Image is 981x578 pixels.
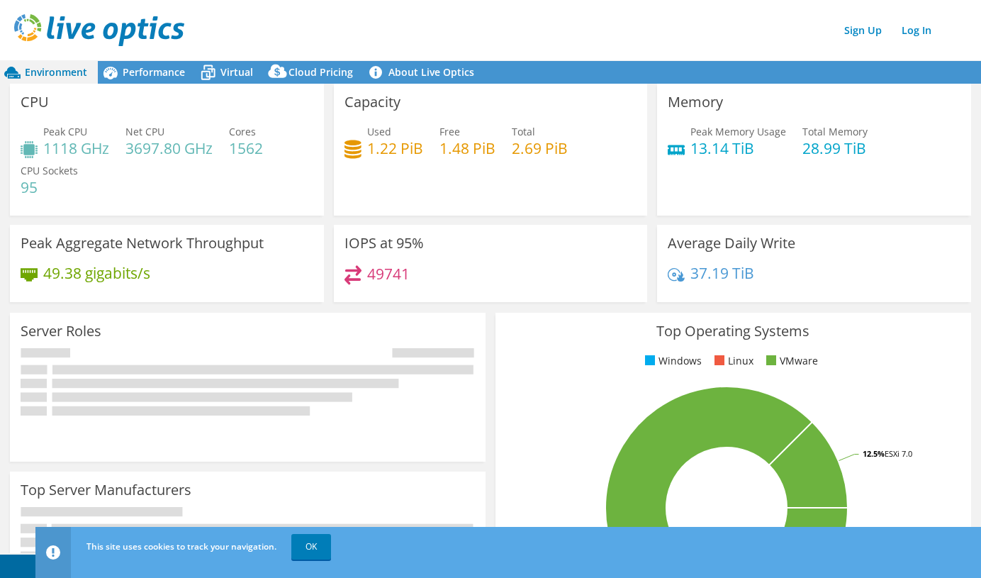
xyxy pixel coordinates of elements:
[125,140,213,156] h4: 3697.80 GHz
[86,540,276,552] span: This site uses cookies to track your navigation.
[690,265,754,281] h4: 37.19 TiB
[344,235,424,251] h3: IOPS at 95%
[21,164,78,177] span: CPU Sockets
[125,125,164,138] span: Net CPU
[512,125,535,138] span: Total
[220,65,253,79] span: Virtual
[364,61,485,84] a: About Live Optics
[21,235,264,251] h3: Peak Aggregate Network Throughput
[863,448,885,459] tspan: 12.5%
[690,125,786,138] span: Peak Memory Usage
[668,94,723,110] h3: Memory
[344,94,400,110] h3: Capacity
[229,125,256,138] span: Cores
[123,65,185,79] span: Performance
[43,140,109,156] h4: 1118 GHz
[690,140,786,156] h4: 13.14 TiB
[367,125,391,138] span: Used
[895,20,938,40] a: Log In
[802,125,868,138] span: Total Memory
[506,323,960,339] h3: Top Operating Systems
[291,534,331,560] a: OK
[43,265,150,281] h4: 49.38 gigabits/s
[21,323,101,339] h3: Server Roles
[439,125,460,138] span: Free
[802,140,868,156] h4: 28.99 TiB
[763,353,818,369] li: VMware
[367,140,423,156] h4: 1.22 PiB
[21,179,78,195] h4: 95
[439,140,495,156] h4: 1.48 PiB
[885,448,912,459] tspan: ESXi 7.0
[43,125,87,138] span: Peak CPU
[668,235,795,251] h3: Average Daily Write
[512,140,568,156] h4: 2.69 PiB
[14,14,184,46] img: live_optics_svg.svg
[367,266,410,282] h4: 49741
[25,65,87,79] span: Environment
[641,353,702,369] li: Windows
[229,140,263,156] h4: 1562
[288,65,353,79] span: Cloud Pricing
[837,20,889,40] a: Sign Up
[21,94,49,110] h3: CPU
[711,353,753,369] li: Linux
[21,482,191,498] h3: Top Server Manufacturers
